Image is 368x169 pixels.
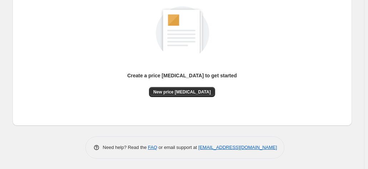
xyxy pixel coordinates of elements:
[148,145,157,150] a: FAQ
[198,145,277,150] a: [EMAIL_ADDRESS][DOMAIN_NAME]
[153,89,211,95] span: New price [MEDICAL_DATA]
[103,145,148,150] span: Need help? Read the
[127,72,237,79] p: Create a price [MEDICAL_DATA] to get started
[149,87,215,97] button: New price [MEDICAL_DATA]
[157,145,198,150] span: or email support at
